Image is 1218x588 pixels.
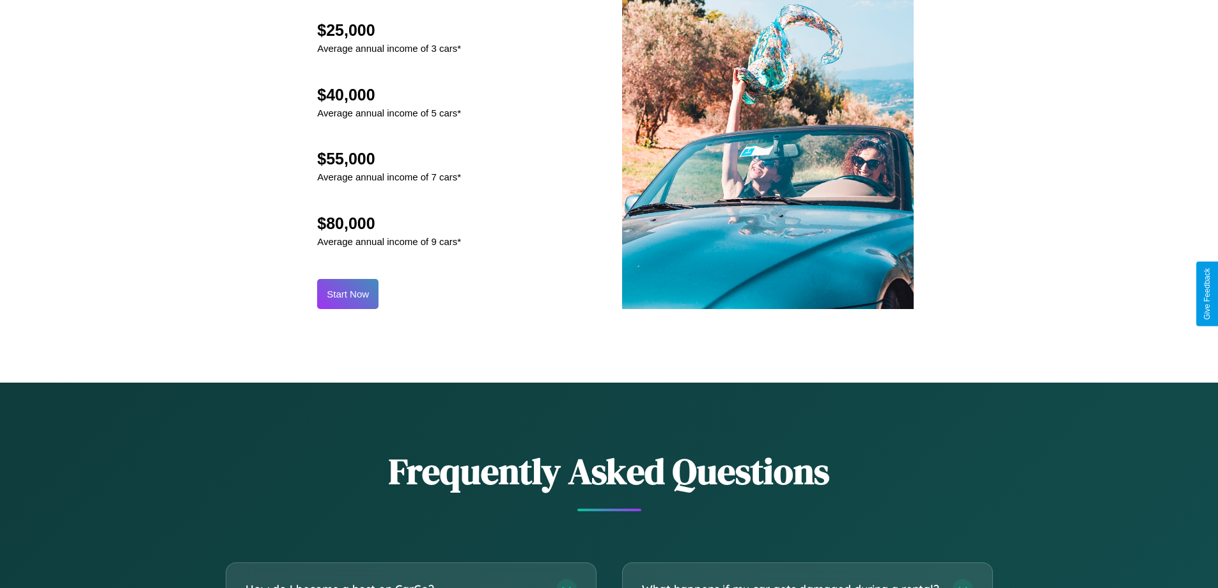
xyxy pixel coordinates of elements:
[317,233,461,250] p: Average annual income of 9 cars*
[317,150,461,168] h2: $55,000
[1203,268,1212,320] div: Give Feedback
[317,21,461,40] h2: $25,000
[317,104,461,122] p: Average annual income of 5 cars*
[317,168,461,186] p: Average annual income of 7 cars*
[317,40,461,57] p: Average annual income of 3 cars*
[317,279,379,309] button: Start Now
[317,214,461,233] h2: $80,000
[317,86,461,104] h2: $40,000
[226,447,993,496] h2: Frequently Asked Questions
